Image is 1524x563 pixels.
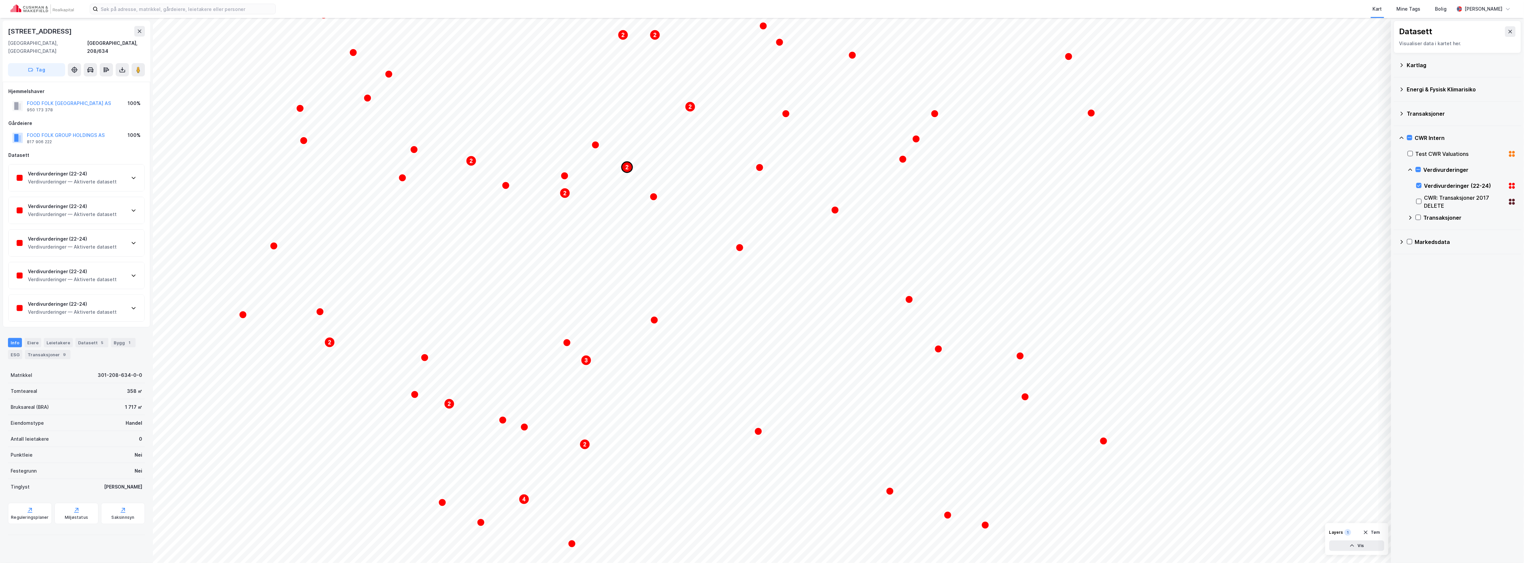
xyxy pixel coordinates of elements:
[28,243,117,251] div: Verdivurderinger — Aktiverte datasett
[1491,531,1524,563] div: Kontrollprogram for chat
[75,338,108,347] div: Datasett
[324,337,335,348] div: Map marker
[11,483,30,491] div: Tinglyst
[1424,194,1505,210] div: CWR: Transaksjoner 2017 DELETE
[622,32,625,38] text: 2
[61,351,68,358] div: 9
[125,403,142,411] div: 1 717 ㎡
[448,401,451,407] text: 2
[981,521,989,529] div: Map marker
[11,451,33,459] div: Punktleie
[128,99,141,107] div: 100%
[28,178,117,186] div: Verdivurderinger — Aktiverte datasett
[585,358,588,363] text: 3
[410,146,418,154] div: Map marker
[1407,85,1516,93] div: Energi & Fysisk Klimarisiko
[689,104,692,110] text: 2
[11,419,44,427] div: Eiendomstype
[1329,540,1384,551] button: Vis
[28,308,117,316] div: Verdivurderinger — Aktiverte datasett
[8,39,87,55] div: [GEOGRAPHIC_DATA], [GEOGRAPHIC_DATA]
[1329,530,1343,535] div: Layers
[1415,134,1516,142] div: CWR Intern
[580,439,590,450] div: Map marker
[8,151,145,159] div: Datasett
[1359,527,1384,538] button: Tøm
[650,316,658,324] div: Map marker
[899,155,907,163] div: Map marker
[568,540,576,548] div: Map marker
[564,190,567,196] text: 2
[622,162,632,172] div: Map marker
[8,119,145,127] div: Gårdeiere
[1424,214,1516,222] div: Transaksjoner
[1424,182,1505,190] div: Verdivurderinger (22-24)
[87,39,145,55] div: [GEOGRAPHIC_DATA], 208/634
[776,38,784,46] div: Map marker
[8,87,145,95] div: Hjemmelshaver
[139,435,142,443] div: 0
[499,416,507,424] div: Map marker
[28,300,117,308] div: Verdivurderinger (22-24)
[27,107,53,113] div: 950 173 378
[1345,529,1351,536] div: 1
[126,339,133,346] div: 1
[128,131,141,139] div: 100%
[99,339,106,346] div: 5
[520,423,528,431] div: Map marker
[111,338,136,347] div: Bygg
[11,435,49,443] div: Antall leietakere
[411,391,419,398] div: Map marker
[523,497,526,502] text: 4
[364,94,372,102] div: Map marker
[759,22,767,30] div: Map marker
[581,355,592,366] div: Map marker
[1416,150,1505,158] div: Test CWR Valuations
[561,172,569,180] div: Map marker
[1399,26,1432,37] div: Datasett
[563,339,571,347] div: Map marker
[831,206,839,214] div: Map marker
[1065,53,1073,60] div: Map marker
[1435,5,1447,13] div: Bolig
[685,101,696,112] div: Map marker
[126,419,142,427] div: Handel
[300,137,308,145] div: Map marker
[756,164,764,171] div: Map marker
[650,30,660,40] div: Map marker
[328,340,331,345] text: 2
[11,387,37,395] div: Tomteareal
[28,268,117,276] div: Verdivurderinger (22-24)
[11,403,49,411] div: Bruksareal (BRA)
[886,487,894,495] div: Map marker
[519,494,529,505] div: Map marker
[28,210,117,218] div: Verdivurderinger — Aktiverte datasett
[736,244,744,252] div: Map marker
[466,156,477,166] div: Map marker
[98,4,275,14] input: Søk på adresse, matrikkel, gårdeiere, leietakere eller personer
[8,63,65,76] button: Tag
[316,308,324,316] div: Map marker
[654,32,657,38] text: 2
[28,202,117,210] div: Verdivurderinger (22-24)
[1407,61,1516,69] div: Kartlag
[438,499,446,507] div: Map marker
[28,170,117,178] div: Verdivurderinger (22-24)
[931,110,939,118] div: Map marker
[239,311,247,319] div: Map marker
[8,338,22,347] div: Info
[398,174,406,182] div: Map marker
[905,295,913,303] div: Map marker
[1087,109,1095,117] div: Map marker
[1021,393,1029,401] div: Map marker
[1407,110,1516,118] div: Transaksjoner
[8,350,22,359] div: ESG
[320,11,328,19] div: Map marker
[444,398,455,409] div: Map marker
[1465,5,1503,13] div: [PERSON_NAME]
[1397,5,1421,13] div: Mine Tags
[28,235,117,243] div: Verdivurderinger (22-24)
[8,26,73,37] div: [STREET_ADDRESS]
[112,515,135,520] div: Saksinnsyn
[848,51,856,59] div: Map marker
